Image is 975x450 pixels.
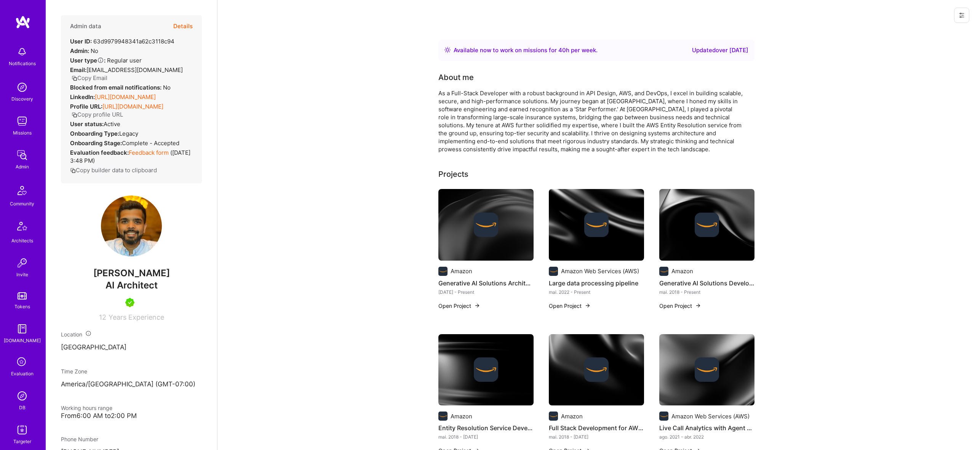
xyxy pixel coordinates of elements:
strong: Admin: [70,47,89,54]
span: [PERSON_NAME] [61,267,202,279]
div: Location [61,330,202,338]
div: Discovery [11,95,33,103]
button: Open Project [438,302,480,310]
div: Tokens [14,303,30,311]
strong: User type : [70,57,105,64]
div: [DATE] - Present [438,288,534,296]
strong: Evaluation feedback: [70,149,129,156]
span: legacy [119,130,138,137]
img: arrow-right [474,303,480,309]
h4: Large data processing pipeline [549,278,644,288]
div: As a Full-Stack Developer with a robust background in API Design, AWS, and DevOps, I excel in bui... [438,89,743,153]
strong: LinkedIn: [70,93,95,101]
img: cover [659,189,754,261]
img: bell [14,44,30,59]
a: [URL][DOMAIN_NAME] [95,93,156,101]
img: cover [659,334,754,406]
strong: Blocked from email notifications: [70,84,163,91]
button: Copy profile URL [72,110,123,119]
i: icon Copy [72,75,77,81]
img: arrow-right [695,303,701,309]
div: mai. 2018 - [DATE] [438,433,534,441]
div: 63d9979948341a62c3118c94 [70,37,174,45]
img: Company logo [438,412,448,421]
span: Time Zone [61,368,87,375]
p: [GEOGRAPHIC_DATA] [61,343,202,352]
img: Company logo [695,357,719,382]
span: [EMAIL_ADDRESS][DOMAIN_NAME] [86,66,183,74]
span: AI Architect [105,280,158,291]
img: Company logo [549,267,558,276]
div: [DOMAIN_NAME] [4,336,41,344]
div: Projects [438,168,468,180]
span: Working hours range [61,405,112,411]
img: teamwork [14,114,30,129]
a: [URL][DOMAIN_NAME] [102,103,163,110]
div: Targeter [13,437,31,445]
div: Regular user [70,56,142,64]
span: 40 [558,46,566,54]
img: Company logo [438,267,448,276]
span: Years Experience [109,313,164,321]
div: DB [19,404,26,412]
div: Admin [16,163,29,171]
button: Copy Email [72,74,107,82]
div: mai. 2018 - [DATE] [549,433,644,441]
img: Company logo [549,412,558,421]
button: Open Project [659,302,701,310]
span: Active [104,120,120,128]
button: Details [173,15,193,37]
i: icon Copy [70,168,76,173]
div: ago. 2021 - abr. 2022 [659,433,754,441]
img: Admin Search [14,388,30,404]
button: Copy builder data to clipboard [70,166,157,174]
strong: Profile URL: [70,103,102,110]
h4: Generative AI Solutions Development [659,278,754,288]
div: No [70,83,171,91]
div: Updated over [DATE] [692,46,748,55]
div: Missions [13,129,32,137]
p: America/[GEOGRAPHIC_DATA] (GMT-07:00 ) [61,380,202,389]
img: discovery [14,80,30,95]
div: Available now to work on missions for h per week . [454,46,598,55]
img: arrow-right [585,303,591,309]
div: No [70,47,98,55]
img: Company logo [659,412,668,421]
div: From 6:00 AM to 2:00 PM [61,412,202,420]
img: Community [13,181,31,200]
strong: Email: [70,66,86,74]
div: mai. 2022 - Present [549,288,644,296]
img: guide book [14,321,30,336]
img: cover [549,189,644,261]
span: Complete - Accepted [122,139,179,147]
img: Skill Targeter [14,422,30,437]
h4: Admin data [70,23,101,30]
img: tokens [18,292,27,299]
div: Community [10,200,34,208]
img: User Avatar [101,195,162,256]
a: Feedback form [129,149,169,156]
h4: Generative AI Solutions Architect [438,278,534,288]
img: Availability [444,47,451,53]
div: Evaluation [11,370,34,378]
img: admin teamwork [14,147,30,163]
div: Invite [16,271,28,279]
img: Company logo [584,357,609,382]
div: About me [438,72,474,83]
div: Amazon [671,267,693,275]
strong: User status: [70,120,104,128]
strong: Onboarding Stage: [70,139,122,147]
img: cover [438,189,534,261]
div: mai. 2018 - Present [659,288,754,296]
div: Amazon [451,412,472,420]
h4: Entity Resolution Service Development [438,423,534,433]
div: Amazon [561,412,583,420]
span: Phone Number [61,436,98,442]
img: Company logo [695,213,719,237]
div: Amazon [451,267,472,275]
img: cover [549,334,644,406]
i: icon SelectionTeam [15,355,29,370]
div: Architects [11,237,33,245]
img: Architects [13,218,31,237]
strong: Onboarding Type: [70,130,119,137]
